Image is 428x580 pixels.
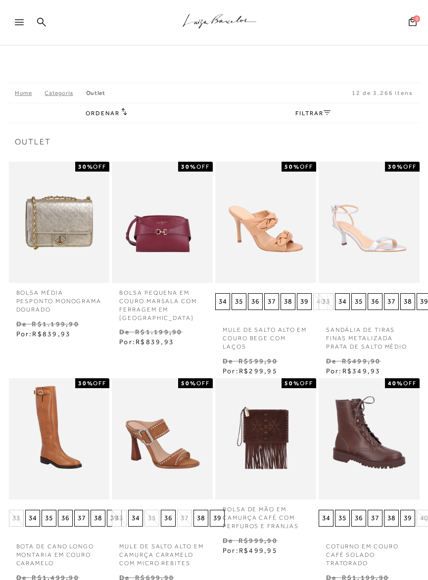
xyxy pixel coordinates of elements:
[281,293,295,310] button: 38
[112,510,127,527] button: 33
[319,293,333,310] button: 33
[136,338,174,346] span: R$839,93
[10,148,109,297] img: Bolsa média pesponto monograma dourado
[335,510,350,527] button: 35
[232,293,246,310] button: 35
[9,283,110,313] a: Bolsa média pesponto monograma dourado
[238,536,278,544] small: R$999,90
[300,380,313,387] span: OFF
[16,330,71,338] span: Por:
[161,510,176,527] button: 36
[239,546,278,554] span: R$499,95
[264,293,279,310] button: 37
[216,365,315,513] a: BOLSA DE MÃO EM CAMURÇA CAFÉ COM PERFUROS E FRANJAS BOLSA DE MÃO EM CAMURÇA CAFÉ COM PERFUROS E F...
[15,89,45,96] a: Home
[319,536,420,567] a: COTURNO EM COURO CAFÉ SOLADO TRATORADO
[342,357,381,365] small: R$499,90
[78,380,94,387] strong: 30%
[368,510,382,527] button: 37
[320,365,419,513] a: COTURNO EM COURO CAFÉ SOLADO TRATORADO COTURNO EM COURO CAFÉ SOLADO TRATORADO
[32,330,71,338] span: R$839,93
[144,510,159,527] button: 35
[285,163,300,170] strong: 50%
[388,163,403,170] strong: 30%
[215,293,230,310] button: 34
[93,380,106,387] span: OFF
[135,328,182,336] small: R$1.199,90
[388,380,403,387] strong: 40%
[58,510,73,527] button: 36
[10,365,109,513] a: BOTA DE CANO LONGO MONTARIA EM COURO CARAMELO BOTA DE CANO LONGO MONTARIA EM COURO CARAMELO
[351,510,366,527] button: 36
[216,148,315,297] img: MULE DE SALTO ALTO EM COURO BEGE COM LAÇOS
[181,380,196,387] strong: 50%
[297,293,312,310] button: 39
[128,510,143,527] button: 34
[384,510,399,527] button: 38
[113,148,212,297] img: BOLSA PEQUENA EM COURO MARSALA COM FERRAGEM EM GANCHO
[10,365,109,513] img: BOTA DE CANO LONGO MONTARIA EM COURO CARAMELO
[216,365,315,513] img: BOLSA DE MÃO EM CAMURÇA CAFÉ COM PERFUROS E FRANJAS
[326,357,336,365] small: De
[9,510,24,527] button: 33
[16,320,27,328] small: De
[42,510,56,527] button: 35
[86,89,105,96] a: Outlet
[368,293,382,310] button: 36
[400,293,415,310] button: 38
[313,293,328,310] button: 40
[91,510,105,527] button: 38
[406,16,420,30] button: 0
[285,380,300,387] strong: 50%
[193,510,208,527] button: 38
[335,293,350,310] button: 34
[223,536,233,544] small: De
[119,338,174,346] span: Por:
[15,138,413,146] span: Outlet
[113,365,212,513] img: MULE DE SALTO ALTO EM CAMURÇA CARAMELO COM MICRO REBITES
[25,510,40,527] button: 34
[215,499,316,530] a: BOLSA DE MÃO EM CAMURÇA CAFÉ COM PERFUROS E FRANJAS
[9,536,110,567] a: BOTA DE CANO LONGO MONTARIA EM COURO CARAMELO
[210,510,225,527] button: 39
[78,163,94,170] strong: 30%
[223,546,278,554] span: Por:
[403,380,417,387] span: OFF
[45,89,86,96] a: Categoria
[351,293,366,310] button: 35
[196,163,210,170] span: OFF
[93,163,106,170] span: OFF
[216,148,315,297] a: MULE DE SALTO ALTO EM COURO BEGE COM LAÇOS MULE DE SALTO ALTO EM COURO BEGE COM LAÇOS
[215,320,316,351] a: MULE DE SALTO ALTO EM COURO BEGE COM LAÇOS
[113,148,212,297] a: BOLSA PEQUENA EM COURO MARSALA COM FERRAGEM EM GANCHO BOLSA PEQUENA EM COURO MARSALA COM FERRAGEM...
[107,510,122,527] button: 39
[295,110,330,117] a: FILTRAR
[86,110,119,117] span: Ordenar
[248,293,263,310] button: 36
[413,15,420,22] span: 0
[352,89,413,96] span: 12 de 3.266 itens
[300,163,313,170] span: OFF
[400,510,415,527] button: 39
[223,357,233,365] small: De
[319,320,420,351] p: SANDÁLIA DE TIRAS FINAS METALIZADA PRATA DE SALTO MÉDIO
[196,380,210,387] span: OFF
[238,357,278,365] small: R$599,90
[403,163,417,170] span: OFF
[320,148,419,297] a: SANDÁLIA DE TIRAS FINAS METALIZADA PRATA DE SALTO MÉDIO SANDÁLIA DE TIRAS FINAS METALIZADA PRATA ...
[384,293,399,310] button: 37
[10,148,109,297] a: Bolsa média pesponto monograma dourado Bolsa média pesponto monograma dourado
[112,536,213,567] a: MULE DE SALTO ALTO EM CAMURÇA CARAMELO COM MICRO REBITES
[112,283,213,322] a: BOLSA PEQUENA EM COURO MARSALA COM FERRAGEM EM [GEOGRAPHIC_DATA]
[119,328,130,336] small: De
[113,365,212,513] a: MULE DE SALTO ALTO EM CAMURÇA CARAMELO COM MICRO REBITES MULE DE SALTO ALTO EM CAMURÇA CARAMELO C...
[320,148,419,297] img: SANDÁLIA DE TIRAS FINAS METALIZADA PRATA DE SALTO MÉDIO
[181,163,196,170] strong: 30%
[74,510,89,527] button: 37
